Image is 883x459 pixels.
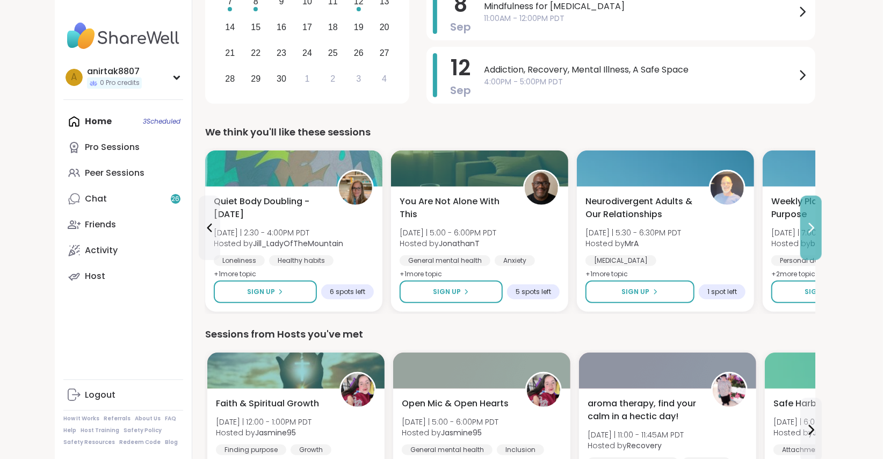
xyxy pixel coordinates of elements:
a: Safety Resources [63,439,115,446]
div: 1 [305,71,310,86]
div: 4 [382,71,387,86]
span: Addiction, Recovery, Mental Illness, A Safe Space [484,63,796,76]
span: Weekly Planning with Purpose [771,195,883,221]
a: How It Works [63,415,99,422]
span: Hosted by [771,238,873,249]
div: 3 [356,71,361,86]
span: Open Mic & Open Hearts [402,397,509,410]
span: Hosted by [216,427,312,438]
span: [DATE] | 11:00 - 11:45AM PDT [588,429,684,440]
div: Loneliness [214,255,265,266]
div: Choose Friday, September 19th, 2025 [347,16,370,39]
div: Choose Tuesday, September 23rd, 2025 [270,41,293,64]
span: Sign Up [247,287,275,297]
div: Choose Sunday, September 21st, 2025 [219,41,242,64]
div: 24 [302,46,312,60]
div: Personal development [771,255,862,266]
button: Sign Up [400,281,503,303]
a: Activity [63,238,183,263]
b: Recovery [627,440,662,451]
span: [DATE] | 7:00 - 8:00PM PDT [771,227,873,238]
div: 18 [328,20,338,34]
div: 17 [302,20,312,34]
span: Sign Up [433,287,461,297]
a: Chat26 [63,186,183,212]
div: 19 [354,20,364,34]
div: Sessions from Hosts you've met [205,327,815,342]
span: Hosted by [585,238,681,249]
div: 23 [277,46,286,60]
div: 28 [225,71,235,86]
a: Redeem Code [119,439,161,446]
img: Jill_LadyOfTheMountain [339,171,372,205]
span: 6 spots left [330,288,365,296]
span: 11:00AM - 12:00PM PDT [484,13,796,24]
b: Jill_LadyOfTheMountain [253,238,343,249]
span: aroma therapy, find your calm in a hectic day! [588,397,699,423]
span: Hosted by [214,238,343,249]
div: Choose Tuesday, September 16th, 2025 [270,16,293,39]
img: Jasmine95 [341,374,374,407]
span: Hosted by [773,427,869,438]
span: 5 spots left [516,288,551,296]
a: About Us [135,415,161,422]
div: Choose Monday, September 15th, 2025 [244,16,267,39]
div: 14 [225,20,235,34]
span: Quiet Body Doubling -[DATE] [214,195,325,221]
div: 29 [251,71,260,86]
a: Blog [165,439,178,446]
button: Sign Up [771,281,874,303]
div: Friends [85,219,116,231]
div: 2 [330,71,335,86]
div: Choose Tuesday, September 30th, 2025 [270,67,293,90]
div: 15 [251,20,260,34]
div: Attachment issues [773,444,852,455]
div: 20 [380,20,389,34]
img: Jasmine95 [527,374,560,407]
div: General mental health [400,255,490,266]
span: Safe Harbor [773,397,826,410]
a: Peer Sessions [63,160,183,186]
div: Choose Wednesday, September 24th, 2025 [296,41,319,64]
div: Pro Sessions [85,141,140,153]
span: 12 [451,53,471,83]
span: 4:00PM - 5:00PM PDT [484,76,796,88]
div: Host [85,270,105,282]
span: Neurodivergent Adults & Our Relationships [585,195,697,221]
div: We think you'll like these sessions [205,125,815,140]
b: JonathanT [439,238,480,249]
div: Growth [291,444,331,455]
div: Choose Monday, September 29th, 2025 [244,67,267,90]
div: Choose Monday, September 22nd, 2025 [244,41,267,64]
button: Sign Up [214,281,317,303]
div: Choose Saturday, September 27th, 2025 [373,41,396,64]
div: 16 [277,20,286,34]
span: 26 [172,195,180,204]
div: Choose Wednesday, October 1st, 2025 [296,67,319,90]
span: Sep [450,83,471,98]
div: Choose Thursday, October 2nd, 2025 [322,67,345,90]
div: Choose Saturday, October 4th, 2025 [373,67,396,90]
img: MrA [711,171,744,205]
b: Jasmine95 [255,427,296,438]
div: Activity [85,245,118,256]
a: FAQ [165,415,176,422]
a: Host Training [81,427,119,434]
a: Friends [63,212,183,238]
span: [DATE] | 2:30 - 4:00PM PDT [214,227,343,238]
div: Choose Thursday, September 18th, 2025 [322,16,345,39]
div: Choose Thursday, September 25th, 2025 [322,41,345,64]
div: 26 [354,46,364,60]
a: Pro Sessions [63,134,183,160]
div: Choose Sunday, September 28th, 2025 [219,67,242,90]
span: [DATE] | 6:00 - 7:00PM PDT [773,417,869,427]
b: Jasmine95 [441,427,482,438]
img: Recovery [713,374,746,407]
div: anirtak8807 [87,66,142,77]
span: Sep [450,19,471,34]
div: Choose Wednesday, September 17th, 2025 [296,16,319,39]
div: General mental health [402,444,493,455]
span: a [71,70,77,84]
b: MrA [625,238,639,249]
div: 21 [225,46,235,60]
